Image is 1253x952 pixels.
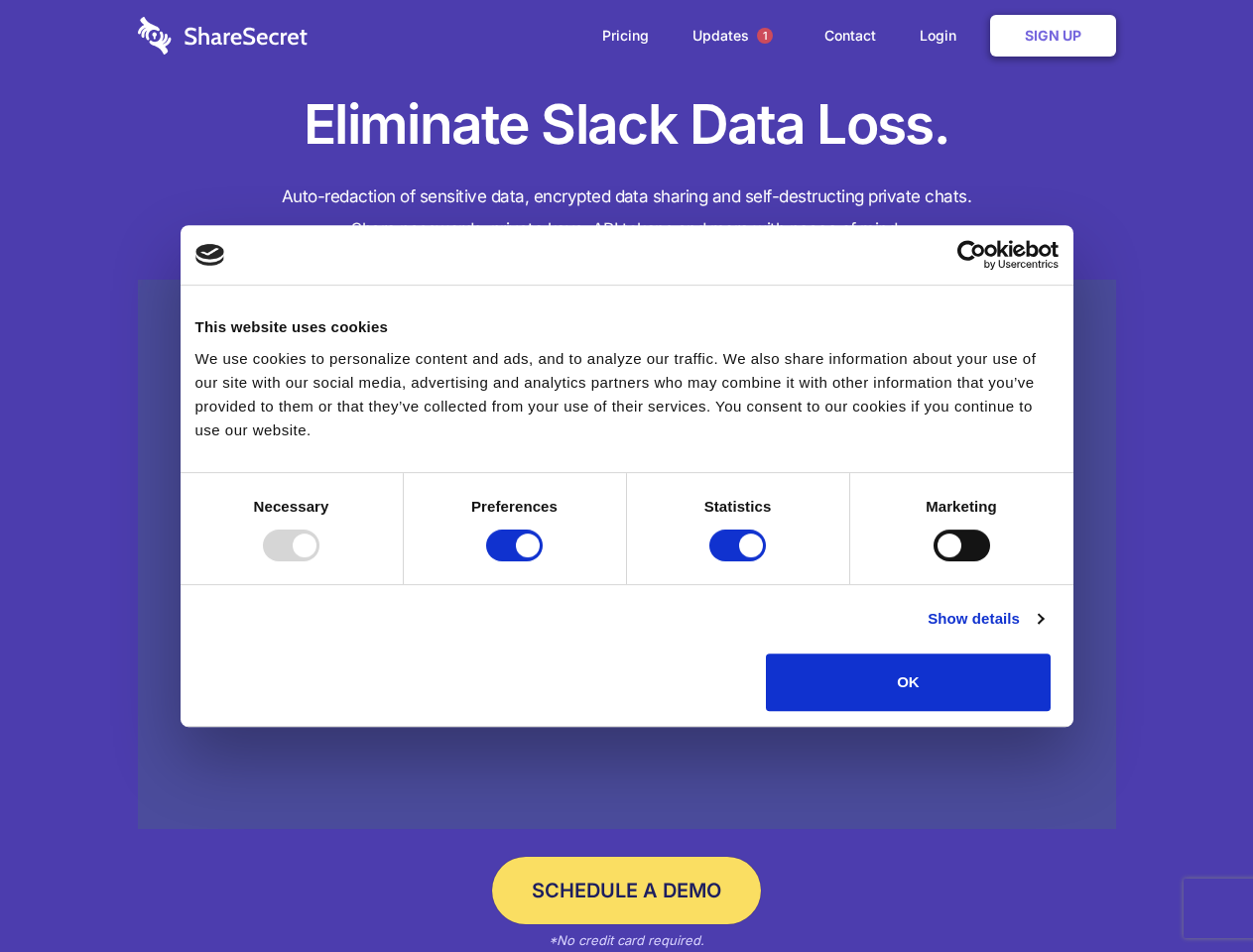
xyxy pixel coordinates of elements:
a: Pricing [582,5,669,66]
a: Usercentrics Cookiebot - opens in a new window [885,240,1059,270]
h4: Auto-redaction of sensitive data, encrypted data sharing and self-destructing private chats. Shar... [138,180,1116,246]
div: This website uses cookies [195,315,1059,339]
strong: Preferences [471,498,558,515]
a: Contact [805,5,896,66]
strong: Statistics [704,498,772,515]
span: 1 [757,28,773,44]
button: OK [766,654,1051,711]
strong: Marketing [926,498,997,515]
strong: Necessary [254,498,329,515]
a: Schedule a Demo [492,857,761,924]
img: logo-wordmark-white-trans-d4663122ce5f474addd5e946df7df03e33cb6a1c49d2221995e7729f52c070b2.svg [138,17,308,55]
a: Sign Up [990,15,1116,57]
img: logo [195,244,225,266]
a: Show details [928,607,1043,631]
h1: Eliminate Slack Data Loss. [138,89,1116,161]
a: Login [900,5,986,66]
a: Wistia video thumbnail [138,280,1116,830]
em: *No credit card required. [549,932,704,948]
div: We use cookies to personalize content and ads, and to analyze our traffic. We also share informat... [195,347,1059,442]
